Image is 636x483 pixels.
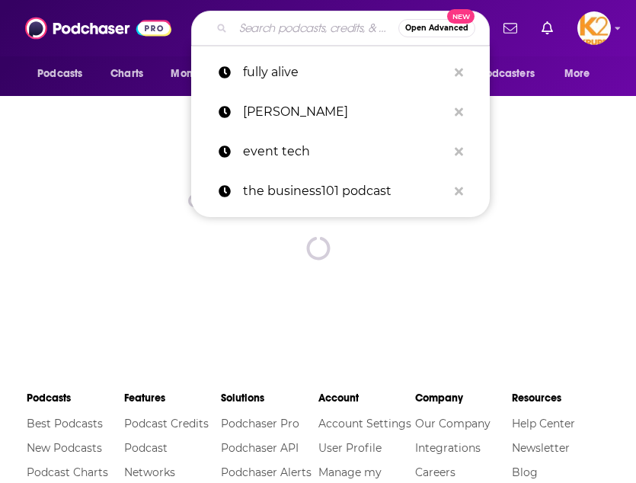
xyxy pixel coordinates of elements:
[27,59,102,88] button: open menu
[512,385,609,411] li: Resources
[243,53,447,92] p: fully alive
[101,59,152,88] a: Charts
[191,53,490,92] a: fully alive
[564,63,590,85] span: More
[233,16,398,40] input: Search podcasts, credits, & more...
[415,385,512,411] li: Company
[512,441,570,455] a: Newsletter
[221,385,318,411] li: Solutions
[243,171,447,211] p: the business101 podcast
[187,190,449,212] div: Connecting to your account
[221,417,299,430] a: Podchaser Pro
[462,63,535,85] span: For Podcasters
[221,441,299,455] a: Podchaser API
[191,171,490,211] a: the business101 podcast
[191,132,490,171] a: event tech
[577,11,611,45] img: User Profile
[171,63,225,85] span: Monitoring
[415,417,491,430] a: Our Company
[27,465,108,479] a: Podcast Charts
[554,59,609,88] button: open menu
[405,24,468,32] span: Open Advanced
[577,11,611,45] button: Show profile menu
[160,59,244,88] button: open menu
[447,9,475,24] span: New
[124,385,221,411] li: Features
[27,417,103,430] a: Best Podcasts
[512,417,575,430] a: Help Center
[415,441,481,455] a: Integrations
[124,417,209,430] a: Podcast Credits
[535,15,559,41] a: Show notifications dropdown
[191,11,490,46] div: Search podcasts, credits, & more...
[577,11,611,45] span: Logged in as K2Krupp
[415,465,455,479] a: Careers
[497,15,523,41] a: Show notifications dropdown
[27,441,102,455] a: New Podcasts
[318,417,411,430] a: Account Settings
[398,19,475,37] button: Open AdvancedNew
[512,465,538,479] a: Blog
[243,92,447,132] p: Adam Grant
[318,385,415,411] li: Account
[318,441,382,455] a: User Profile
[452,59,557,88] button: open menu
[110,63,143,85] span: Charts
[221,465,312,479] a: Podchaser Alerts
[25,14,171,43] img: Podchaser - Follow, Share and Rate Podcasts
[37,63,82,85] span: Podcasts
[191,92,490,132] a: [PERSON_NAME]
[124,441,175,479] a: Podcast Networks
[243,132,447,171] p: event tech
[27,385,123,411] li: Podcasts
